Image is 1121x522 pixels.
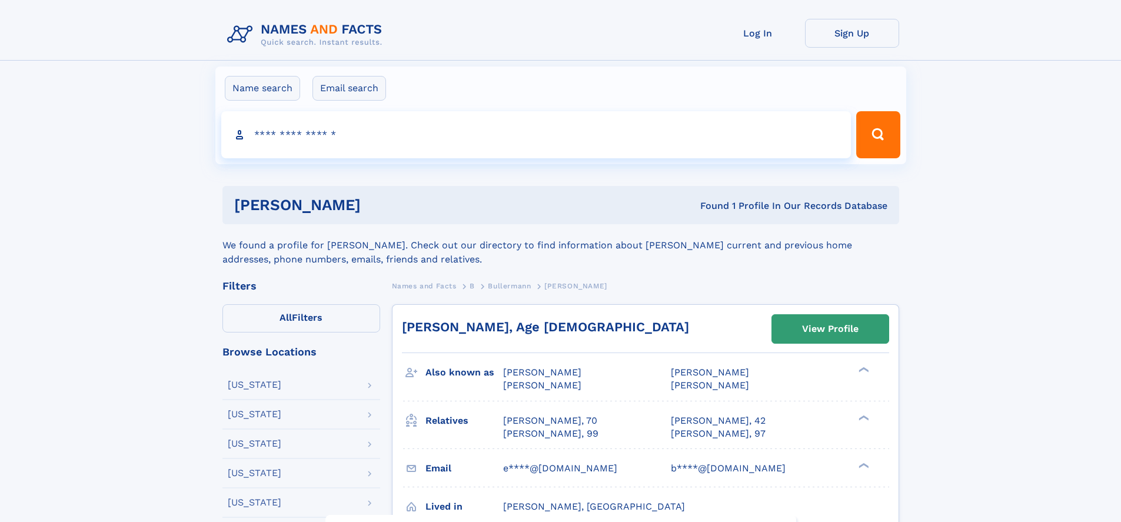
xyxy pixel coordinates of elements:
[222,19,392,51] img: Logo Names and Facts
[503,380,581,391] span: [PERSON_NAME]
[221,111,851,158] input: search input
[544,282,607,290] span: [PERSON_NAME]
[772,315,889,343] a: View Profile
[802,315,859,343] div: View Profile
[805,19,899,48] a: Sign Up
[856,111,900,158] button: Search Button
[425,497,503,517] h3: Lived in
[228,468,281,478] div: [US_STATE]
[425,458,503,478] h3: Email
[470,282,475,290] span: B
[530,200,887,212] div: Found 1 Profile In Our Records Database
[402,320,689,334] a: [PERSON_NAME], Age [DEMOGRAPHIC_DATA]
[280,312,292,323] span: All
[503,414,597,427] a: [PERSON_NAME], 70
[856,414,870,421] div: ❯
[488,278,531,293] a: Bullermann
[425,363,503,383] h3: Also known as
[503,427,598,440] a: [PERSON_NAME], 99
[856,366,870,374] div: ❯
[488,282,531,290] span: Bullermann
[392,278,457,293] a: Names and Facts
[671,380,749,391] span: [PERSON_NAME]
[671,427,766,440] a: [PERSON_NAME], 97
[425,411,503,431] h3: Relatives
[228,380,281,390] div: [US_STATE]
[228,410,281,419] div: [US_STATE]
[503,501,685,512] span: [PERSON_NAME], [GEOGRAPHIC_DATA]
[671,367,749,378] span: [PERSON_NAME]
[222,347,380,357] div: Browse Locations
[222,281,380,291] div: Filters
[856,461,870,469] div: ❯
[503,367,581,378] span: [PERSON_NAME]
[470,278,475,293] a: B
[228,498,281,507] div: [US_STATE]
[312,76,386,101] label: Email search
[222,304,380,333] label: Filters
[222,224,899,267] div: We found a profile for [PERSON_NAME]. Check out our directory to find information about [PERSON_N...
[228,439,281,448] div: [US_STATE]
[671,414,766,427] a: [PERSON_NAME], 42
[711,19,805,48] a: Log In
[225,76,300,101] label: Name search
[234,198,531,212] h1: [PERSON_NAME]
